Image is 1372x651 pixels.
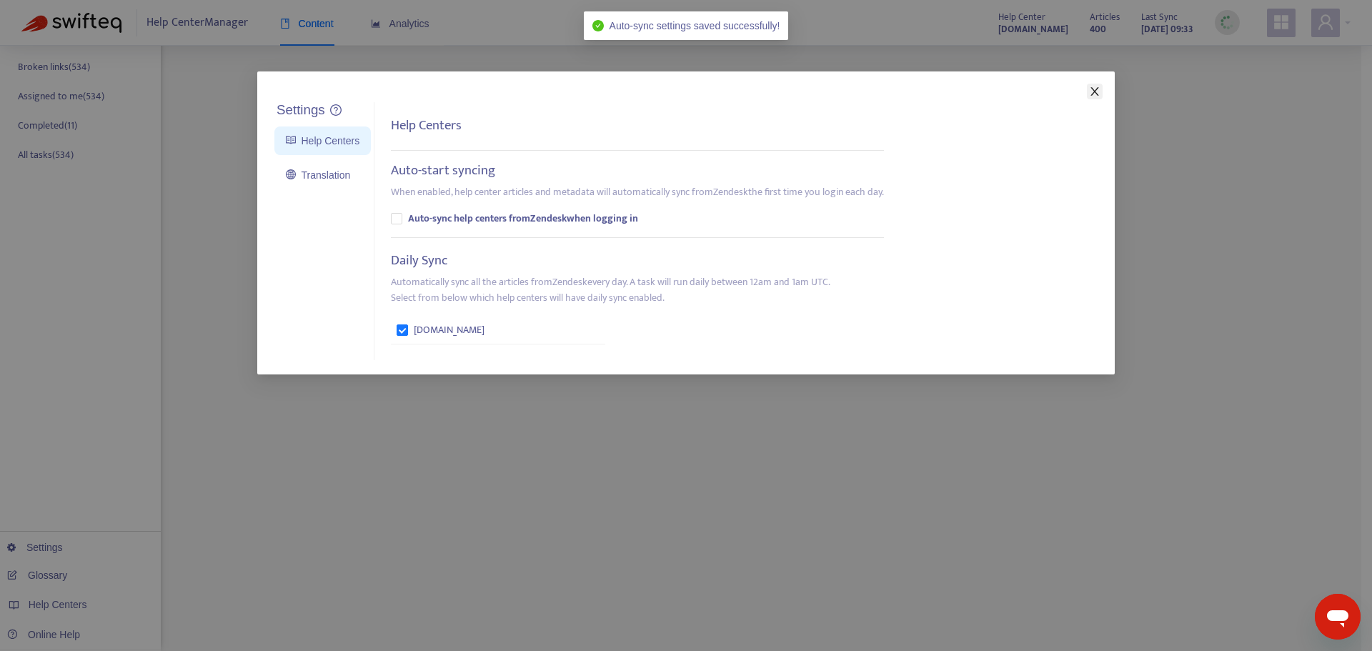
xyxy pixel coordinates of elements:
[330,104,342,116] a: question-circle
[592,20,604,31] span: check-circle
[1315,594,1361,640] iframe: Button to launch messaging window
[391,118,462,134] h5: Help Centers
[391,274,830,306] p: Automatically sync all the articles from Zendesk every day. A task will run daily between 12am an...
[391,184,884,200] p: When enabled, help center articles and metadata will automatically sync from Zendesk the first ti...
[277,102,325,119] h5: Settings
[1089,86,1100,97] span: close
[408,211,638,227] b: Auto-sync help centers from Zendesk when logging in
[391,163,495,179] h5: Auto-start syncing
[610,20,780,31] span: Auto-sync settings saved successfully!
[391,253,447,269] h5: Daily Sync
[414,322,484,338] span: [DOMAIN_NAME]
[1087,84,1103,99] button: Close
[286,169,350,181] a: Translation
[286,135,359,146] a: Help Centers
